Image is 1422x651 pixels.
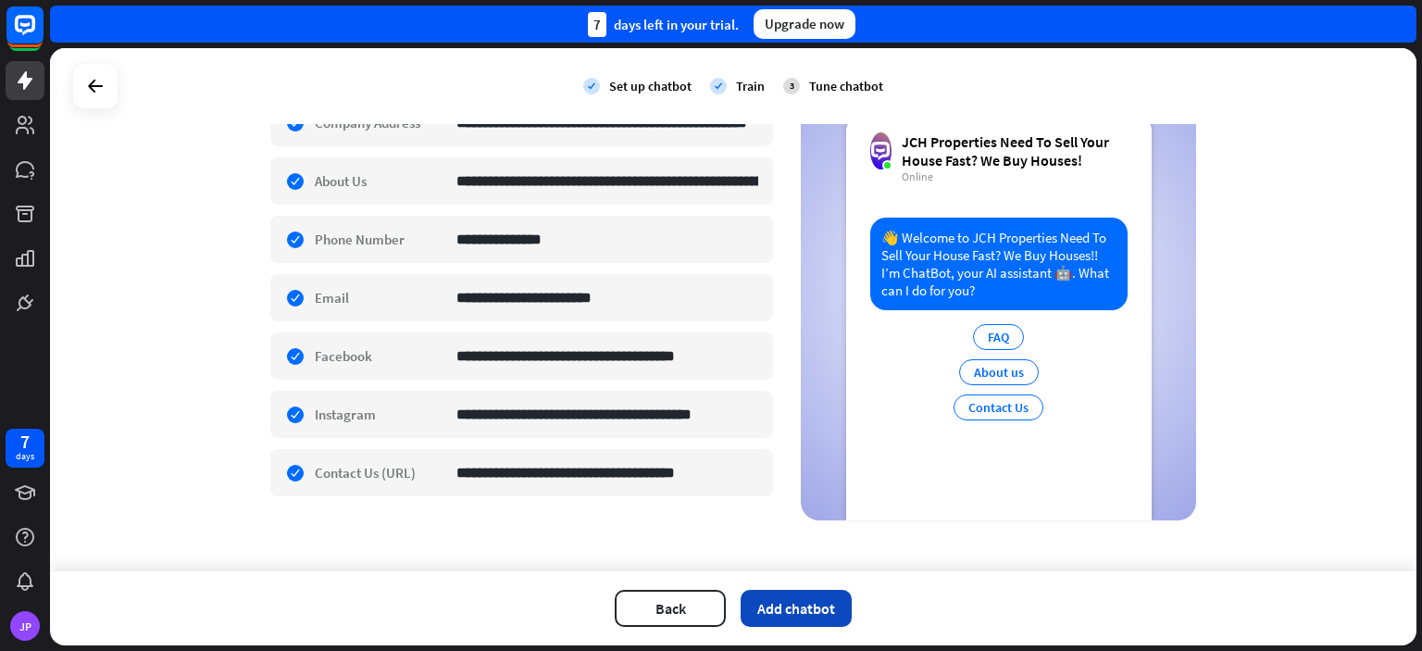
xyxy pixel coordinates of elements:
[710,78,727,94] i: check
[583,78,600,94] i: check
[20,433,30,450] div: 7
[783,78,800,94] div: 3
[959,359,1039,385] div: About us
[588,12,739,37] div: days left in your trial.
[870,218,1128,310] div: 👋 Welcome to JCH Properties Need To Sell Your House Fast? We Buy Houses!! I’m ChatBot, your AI as...
[615,590,726,627] button: Back
[16,450,34,463] div: days
[754,9,855,39] div: Upgrade now
[973,324,1024,350] div: FAQ
[609,78,692,94] div: Set up chatbot
[15,7,70,63] button: Open LiveChat chat widget
[736,78,765,94] div: Train
[809,78,883,94] div: Tune chatbot
[954,394,1043,420] div: Contact Us
[741,590,852,627] button: Add chatbot
[588,12,606,37] div: 7
[10,611,40,641] div: JP
[902,132,1128,169] div: JCH Properties Need To Sell Your House Fast? We Buy Houses!
[902,169,1128,184] div: Online
[6,429,44,468] a: 7 days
